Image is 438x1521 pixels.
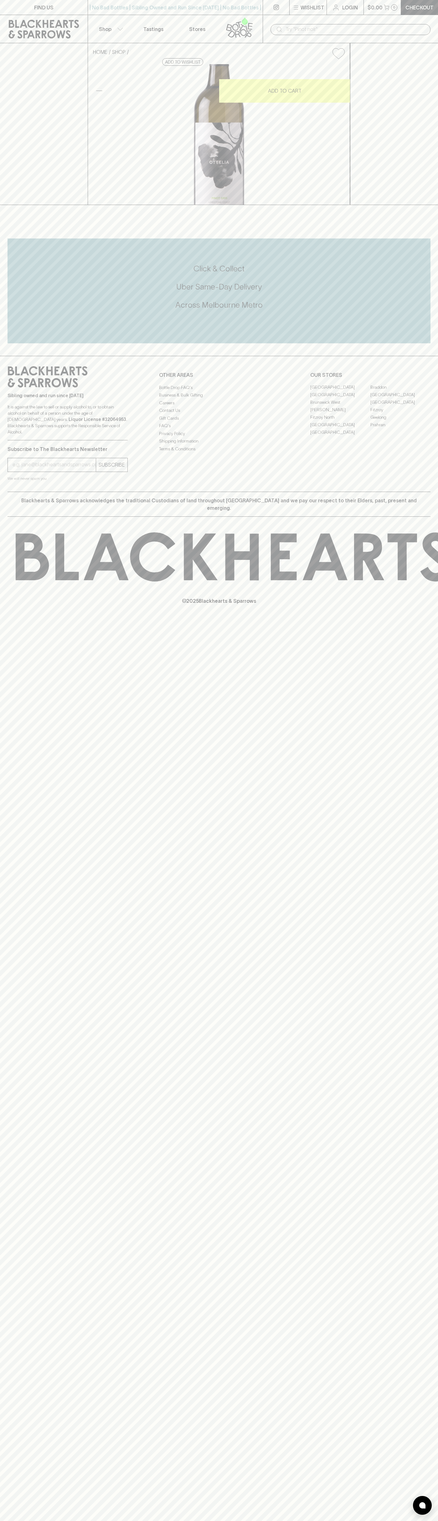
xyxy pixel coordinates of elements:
[419,1502,425,1508] img: bubble-icon
[310,399,370,406] a: Brunswick West
[189,25,205,33] p: Stores
[159,384,279,391] a: Bottle Drop FAQ's
[159,422,279,430] a: FAQ's
[370,384,430,391] a: Braddon
[143,25,163,33] p: Tastings
[159,399,279,407] a: Careers
[69,417,126,422] strong: Liquor License #32064953
[8,392,128,399] p: Sibling owned and run since [DATE]
[99,25,111,33] p: Shop
[310,371,430,379] p: OUR STORES
[301,4,324,11] p: Wishlist
[368,4,383,11] p: $0.00
[310,414,370,421] a: Fitzroy North
[8,264,430,274] h5: Click & Collect
[99,461,125,469] p: SUBSCRIBE
[88,15,132,43] button: Shop
[159,438,279,445] a: Shipping Information
[330,46,347,62] button: Add to wishlist
[8,404,128,435] p: It is against the law to sell or supply alcohol to, or to obtain alcohol on behalf of a person un...
[286,24,425,34] input: Try "Pinot noir"
[310,421,370,429] a: [GEOGRAPHIC_DATA]
[162,58,203,66] button: Add to wishlist
[159,445,279,453] a: Terms & Conditions
[175,15,219,43] a: Stores
[310,429,370,436] a: [GEOGRAPHIC_DATA]
[159,407,279,414] a: Contact Us
[13,460,96,470] input: e.g. jane@blackheartsandsparrows.com.au
[96,458,127,472] button: SUBSCRIBE
[34,4,54,11] p: FIND US
[393,6,395,9] p: 0
[342,4,358,11] p: Login
[8,475,128,482] p: We will never spam you
[8,238,430,343] div: Call to action block
[112,49,126,55] a: SHOP
[8,300,430,310] h5: Across Melbourne Metro
[310,391,370,399] a: [GEOGRAPHIC_DATA]
[159,414,279,422] a: Gift Cards
[370,399,430,406] a: [GEOGRAPHIC_DATA]
[219,79,350,103] button: ADD TO CART
[159,371,279,379] p: OTHER AREAS
[93,49,107,55] a: HOME
[8,445,128,453] p: Subscribe to The Blackhearts Newsletter
[159,392,279,399] a: Business & Bulk Gifting
[405,4,434,11] p: Checkout
[88,64,350,205] img: 11213.png
[370,421,430,429] a: Prahran
[8,282,430,292] h5: Uber Same-Day Delivery
[370,391,430,399] a: [GEOGRAPHIC_DATA]
[12,497,426,512] p: Blackhearts & Sparrows acknowledges the traditional Custodians of land throughout [GEOGRAPHIC_DAT...
[159,430,279,437] a: Privacy Policy
[370,414,430,421] a: Geelong
[268,87,301,95] p: ADD TO CART
[370,406,430,414] a: Fitzroy
[310,406,370,414] a: [PERSON_NAME]
[310,384,370,391] a: [GEOGRAPHIC_DATA]
[131,15,175,43] a: Tastings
